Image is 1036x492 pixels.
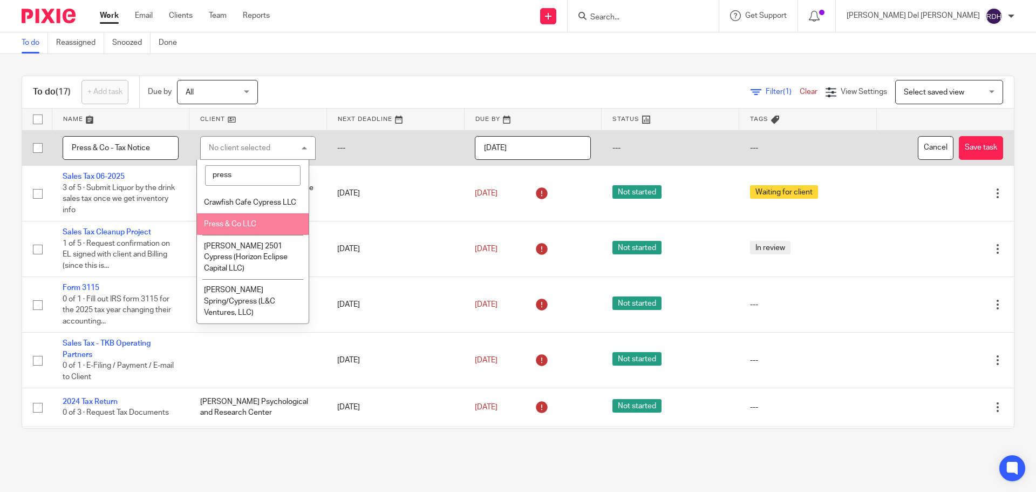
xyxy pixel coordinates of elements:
[918,136,953,160] button: Cancel
[475,136,591,160] input: Pick a date
[81,80,128,104] a: + Add task
[612,241,662,254] span: Not started
[56,32,104,53] a: Reassigned
[745,12,787,19] span: Get Support
[750,116,768,122] span: Tags
[612,352,662,366] span: Not started
[22,9,76,23] img: Pixie
[612,185,662,199] span: Not started
[612,399,662,413] span: Not started
[205,165,300,186] input: Search options...
[100,10,119,21] a: Work
[204,286,275,316] span: [PERSON_NAME] Spring/Cypress (L&C Ventures, LLC)
[189,427,327,471] td: [PERSON_NAME]
[841,88,887,96] span: View Settings
[112,32,151,53] a: Snoozed
[63,184,175,214] span: 3 of 5 · Submit Liquor by the drink sales tax once we get inventory info
[750,355,866,366] div: ---
[985,8,1003,25] img: svg%3E
[209,10,227,21] a: Team
[766,88,800,96] span: Filter
[475,403,497,411] span: [DATE]
[148,86,172,97] p: Due by
[169,10,193,21] a: Clients
[63,240,170,269] span: 1 of 5 · Request confirmation on EL signed with client and Billing (since this is...
[800,88,817,96] a: Clear
[326,427,464,471] td: [DATE]
[209,144,270,152] div: No client selected
[186,89,194,96] span: All
[739,130,877,166] td: ---
[63,409,169,417] span: 0 of 3 · Request Tax Documents
[63,228,151,236] a: Sales Tax Cleanup Project
[243,10,270,21] a: Reports
[602,130,739,166] td: ---
[135,10,153,21] a: Email
[63,398,118,406] a: 2024 Tax Return
[847,10,980,21] p: [PERSON_NAME] Del [PERSON_NAME]
[959,136,1003,160] button: Save task
[33,86,71,98] h1: To do
[189,166,327,221] td: Mama [PERSON_NAME] Nashville Bar (RGNOPS LLC)
[783,88,792,96] span: (1)
[326,130,464,166] td: ---
[612,296,662,310] span: Not started
[63,136,179,160] input: Task name
[326,388,464,427] td: [DATE]
[189,221,327,277] td: Trill Burgers LLC
[63,295,171,325] span: 0 of 1 · Fill out IRS form 3115 for the 2025 tax year changing their accounting...
[475,245,497,253] span: [DATE]
[189,277,327,333] td: Love Croissants Corporation
[475,301,497,308] span: [DATE]
[63,362,174,381] span: 0 of 1 · E-Filing / Payment / E-mail to Client
[204,242,288,272] span: [PERSON_NAME] 2501 Cypress (Horizon Eclipse Capital LLC)
[56,87,71,96] span: (17)
[159,32,185,53] a: Done
[475,356,497,364] span: [DATE]
[326,166,464,221] td: [DATE]
[326,333,464,388] td: [DATE]
[63,340,151,358] a: Sales Tax - TKB Operating Partners
[750,299,866,310] div: ---
[750,241,790,254] span: In review
[904,89,964,96] span: Select saved view
[750,185,818,199] span: Waiting for client
[326,277,464,333] td: [DATE]
[204,199,296,206] span: Crawfish Cafe Cypress LLC
[475,190,497,197] span: [DATE]
[589,13,686,23] input: Search
[204,220,256,228] span: Press & Co LLC
[750,402,866,413] div: ---
[22,32,48,53] a: To do
[189,388,327,427] td: [PERSON_NAME] Psychological and Research Center
[63,284,99,292] a: Form 3115
[326,221,464,277] td: [DATE]
[63,173,125,180] a: Sales Tax 06-2025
